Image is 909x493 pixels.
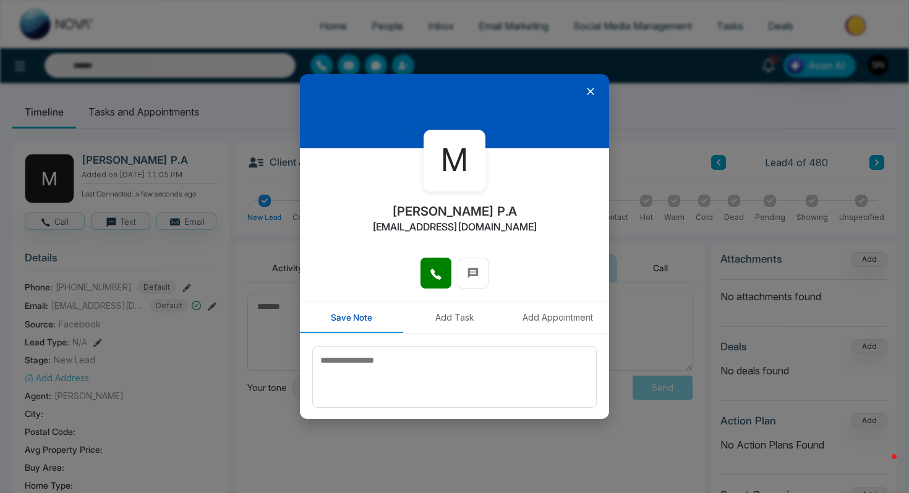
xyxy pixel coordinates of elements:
button: Add Appointment [506,301,609,333]
span: M [441,137,468,183]
iframe: Intercom live chat [867,451,897,481]
h2: [PERSON_NAME] P.A [392,204,517,219]
button: Add Task [403,301,506,333]
h2: [EMAIL_ADDRESS][DOMAIN_NAME] [372,221,537,233]
button: Save Note [300,301,403,333]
